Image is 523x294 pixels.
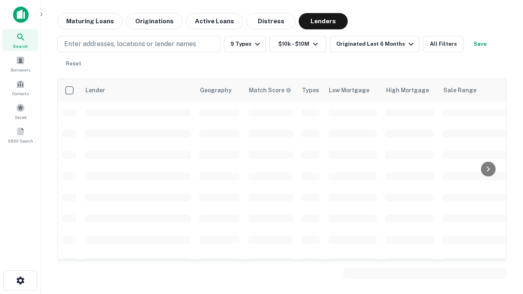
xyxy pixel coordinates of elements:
button: Distress [246,13,295,29]
span: Borrowers [11,67,30,73]
th: Low Mortgage [324,79,381,102]
span: Search [13,43,28,49]
button: Active Loans [186,13,243,29]
div: Types [302,85,319,95]
span: Saved [15,114,27,120]
th: Sale Range [438,79,512,102]
div: Originated Last 6 Months [336,39,416,49]
img: capitalize-icon.png [13,7,29,23]
a: Search [2,29,38,51]
h6: Match Score [249,86,290,95]
a: Borrowers [2,53,38,75]
button: All Filters [423,36,464,52]
button: Originations [126,13,183,29]
button: Reset [60,56,87,72]
a: SREO Search [2,124,38,146]
p: Enter addresses, locations or lender names [64,39,196,49]
a: Contacts [2,76,38,98]
button: Lenders [299,13,348,29]
div: Capitalize uses an advanced AI algorithm to match your search with the best lender. The match sco... [249,86,291,95]
th: Geography [195,79,244,102]
div: Geography [200,85,232,95]
button: Originated Last 6 Months [330,36,420,52]
button: Save your search to get updates of matches that match your search criteria. [467,36,493,52]
iframe: Chat Widget [482,203,523,242]
button: Maturing Loans [57,13,123,29]
th: Capitalize uses an advanced AI algorithm to match your search with the best lender. The match sco... [244,79,297,102]
th: Lender [80,79,195,102]
div: High Mortgage [386,85,429,95]
span: SREO Search [8,138,33,144]
div: Sale Range [443,85,476,95]
span: Contacts [12,90,29,97]
button: Enter addresses, locations or lender names [57,36,221,52]
a: Saved [2,100,38,122]
button: 9 Types [224,36,266,52]
div: Lender [85,85,105,95]
th: Types [297,79,324,102]
div: Low Mortgage [329,85,369,95]
button: $10k - $10M [269,36,326,52]
th: High Mortgage [381,79,438,102]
